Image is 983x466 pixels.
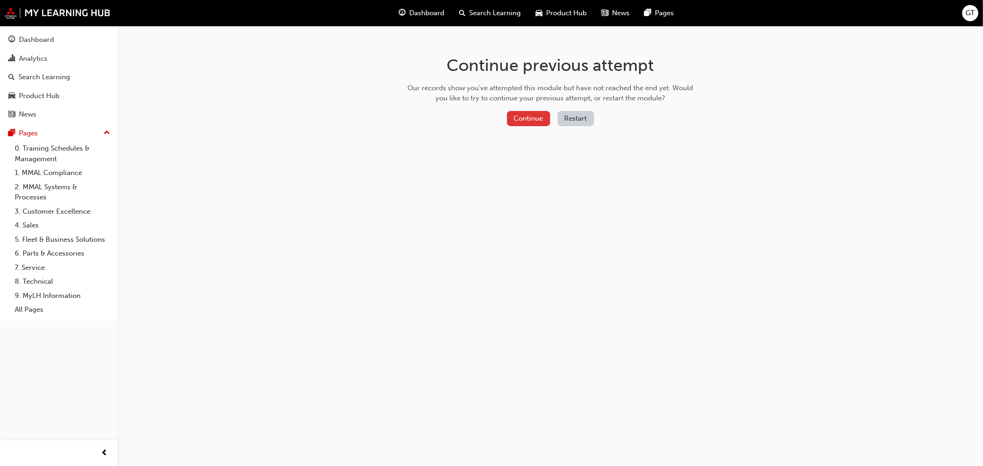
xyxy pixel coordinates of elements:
[11,274,114,289] a: 8. Technical
[404,83,696,104] div: Our records show you've attempted this module but have not reached the end yet. Would you like to...
[11,261,114,275] a: 7. Service
[459,7,466,19] span: search-icon
[4,106,114,123] a: News
[8,92,15,100] span: car-icon
[655,8,674,18] span: Pages
[8,73,15,82] span: search-icon
[11,289,114,303] a: 9. MyLH Information
[392,4,452,23] a: guage-iconDashboard
[602,7,609,19] span: news-icon
[404,55,696,76] h1: Continue previous attempt
[11,218,114,233] a: 4. Sales
[536,7,543,19] span: car-icon
[966,8,975,18] span: GT
[8,129,15,138] span: pages-icon
[470,8,521,18] span: Search Learning
[19,109,36,120] div: News
[595,4,637,23] a: news-iconNews
[4,29,114,125] button: DashboardAnalyticsSearch LearningProduct HubNews
[101,448,108,459] span: prev-icon
[8,36,15,44] span: guage-icon
[452,4,529,23] a: search-iconSearch Learning
[4,69,114,86] a: Search Learning
[19,128,38,139] div: Pages
[507,111,550,126] button: Continue
[5,7,111,19] img: mmal
[11,180,114,204] a: 2. MMAL Systems & Processes
[410,8,445,18] span: Dashboard
[399,7,406,19] span: guage-icon
[962,5,978,21] button: GT
[11,246,114,261] a: 6. Parts & Accessories
[8,111,15,119] span: news-icon
[19,91,59,101] div: Product Hub
[11,166,114,180] a: 1. MMAL Compliance
[4,125,114,142] button: Pages
[4,31,114,48] a: Dashboard
[4,87,114,105] a: Product Hub
[4,50,114,67] a: Analytics
[104,127,110,139] span: up-icon
[637,4,682,23] a: pages-iconPages
[11,233,114,247] a: 5. Fleet & Business Solutions
[19,53,47,64] div: Analytics
[11,141,114,166] a: 0. Training Schedules & Management
[11,303,114,317] a: All Pages
[11,204,114,219] a: 3. Customer Excellence
[612,8,630,18] span: News
[8,55,15,63] span: chart-icon
[18,72,70,82] div: Search Learning
[547,8,587,18] span: Product Hub
[645,7,652,19] span: pages-icon
[529,4,595,23] a: car-iconProduct Hub
[558,111,594,126] button: Restart
[19,35,54,45] div: Dashboard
